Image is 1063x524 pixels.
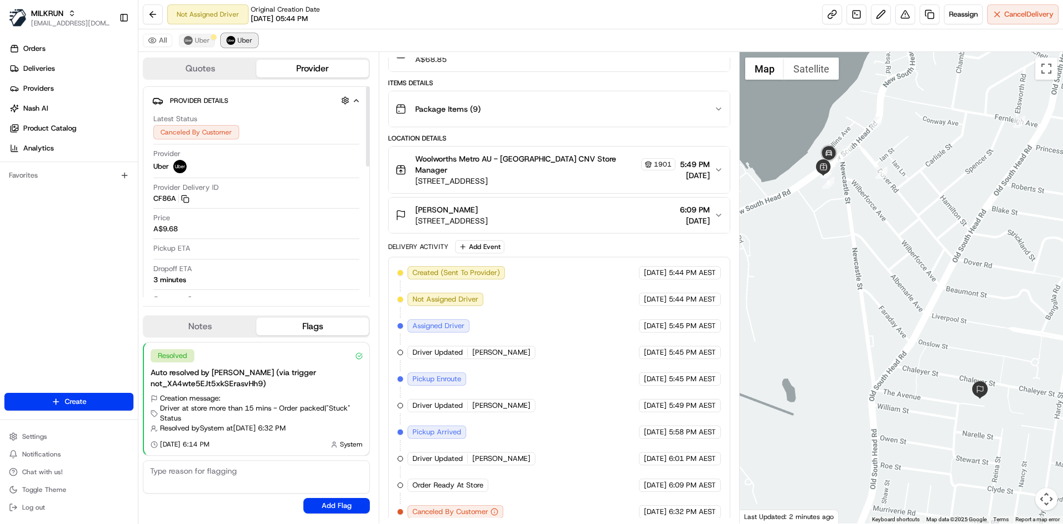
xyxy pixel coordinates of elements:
[4,139,138,157] a: Analytics
[4,100,138,117] a: Nash AI
[4,4,115,31] button: MILKRUNMILKRUN[EMAIL_ADDRESS][DOMAIN_NAME]
[669,507,716,517] span: 6:32 PM AEST
[669,374,716,384] span: 5:45 PM AEST
[340,440,363,449] span: System
[415,175,675,186] span: [STREET_ADDRESS]
[829,153,841,165] div: 14
[742,509,779,523] a: Open this area in Google Maps (opens a new window)
[22,450,61,459] span: Notifications
[153,162,169,172] span: Uber
[412,427,461,437] span: Pickup Arrived
[944,4,983,24] button: Reassign
[143,34,172,47] button: All
[226,423,286,433] span: at [DATE] 6:32 PM
[644,401,667,411] span: [DATE]
[669,401,716,411] span: 5:49 PM AEST
[412,454,463,464] span: Driver Updated
[153,213,170,223] span: Price
[784,58,839,80] button: Show satellite imagery
[644,480,667,490] span: [DATE]
[412,401,463,411] span: Driver Updated
[23,103,48,113] span: Nash AI
[669,427,716,437] span: 5:58 PM AEST
[472,401,530,411] span: [PERSON_NAME]
[23,64,55,74] span: Deliveries
[221,34,257,47] button: Uber
[170,96,228,105] span: Provider Details
[173,160,187,173] img: uber-new-logo.jpeg
[23,123,76,133] span: Product Catalog
[160,440,209,449] span: [DATE] 6:14 PM
[987,4,1059,24] button: CancelDelivery
[644,454,667,464] span: [DATE]
[669,321,716,331] span: 5:45 PM AEST
[22,503,45,512] span: Log out
[412,347,463,357] span: Driver Updated
[875,167,887,179] div: 10
[644,268,667,278] span: [DATE]
[669,268,716,278] span: 5:44 PM AEST
[1035,58,1057,80] button: Toggle fullscreen view
[412,294,478,304] span: Not Assigned Driver
[1035,488,1057,510] button: Map camera controls
[256,318,369,335] button: Flags
[644,321,667,331] span: [DATE]
[22,485,66,494] span: Toggle Theme
[388,79,730,87] div: Items Details
[179,34,215,47] button: Uber
[680,159,710,170] span: 5:49 PM
[4,80,138,97] a: Providers
[256,60,369,77] button: Provider
[388,134,730,143] div: Location Details
[870,117,882,129] div: 7
[412,480,483,490] span: Order Ready At Store
[669,454,716,464] span: 6:01 PM AEST
[4,429,133,444] button: Settings
[415,153,638,175] span: Woolworths Metro AU - [GEOGRAPHIC_DATA] CNV Store Manager
[472,347,530,357] span: [PERSON_NAME]
[4,482,133,497] button: Toggle Theme
[23,143,54,153] span: Analytics
[4,393,133,411] button: Create
[680,170,710,181] span: [DATE]
[840,145,852,157] div: 11
[415,54,447,65] span: A$68.85
[153,224,178,234] span: A$9.68
[226,36,235,45] img: uber-new-logo.jpeg
[412,507,488,517] span: Canceled By Customer
[4,500,133,515] button: Log out
[153,194,189,204] button: CF86A
[4,60,138,77] a: Deliveries
[412,268,500,278] span: Created (Sent To Provider)
[160,423,224,433] span: Resolved by System
[644,427,667,437] span: [DATE]
[22,432,47,441] span: Settings
[160,403,363,423] span: Driver at store more than 15 mins - Order packed | "Stuck" Status
[144,60,256,77] button: Quotes
[742,509,779,523] img: Google
[144,318,256,335] button: Notes
[31,8,64,19] span: MILKRUN
[740,510,839,523] div: Last Updated: 2 minutes ago
[151,349,194,362] div: Resolved
[644,374,667,384] span: [DATE]
[680,215,710,226] span: [DATE]
[822,177,834,189] div: 8
[823,160,835,172] div: 21
[22,468,63,476] span: Chat with us!
[303,498,370,513] button: Add Flag
[389,91,729,127] button: Package Items (9)
[4,120,138,137] a: Product Catalog
[23,44,45,54] span: Orders
[412,321,465,331] span: Assigned Driver
[4,167,133,184] div: Favorites
[9,9,27,27] img: MILKRUN
[412,374,461,384] span: Pickup Enroute
[251,14,308,24] span: [DATE] 05:44 PM
[1015,516,1060,522] a: Report a map error
[31,19,110,28] button: [EMAIL_ADDRESS][DOMAIN_NAME]
[389,198,729,233] button: [PERSON_NAME][STREET_ADDRESS]6:09 PM[DATE]
[153,294,214,304] span: Customer Support
[872,516,920,523] button: Keyboard shortcuts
